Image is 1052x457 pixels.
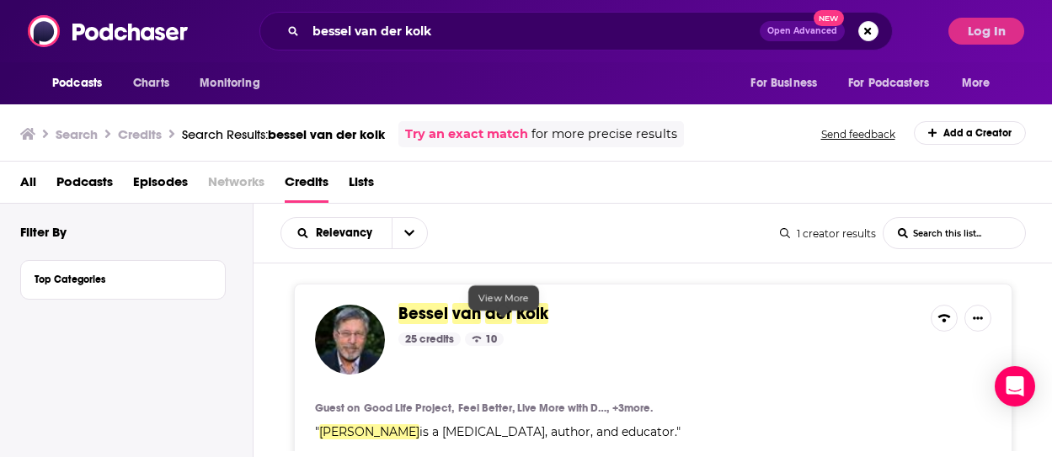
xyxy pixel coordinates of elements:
span: Bessel [398,303,448,324]
img: Podchaser - Follow, Share and Rate Podcasts [28,15,190,47]
span: For Podcasters [848,72,929,95]
button: Open AdvancedNew [760,21,845,41]
span: Kolk [516,303,548,324]
span: Open Advanced [767,27,837,35]
button: open menu [950,67,1012,99]
h2: Filter By [20,224,67,240]
h3: Credits [118,126,162,142]
span: Podcasts [52,72,102,95]
span: Charts [133,72,169,95]
span: Relevancy [316,227,378,239]
button: open menu [739,67,838,99]
div: Top Categories [35,274,200,285]
span: Monitoring [200,72,259,95]
button: open menu [837,67,953,99]
span: More [962,72,991,95]
div: Search podcasts, credits, & more... [259,12,893,50]
div: 10 [465,332,504,346]
button: open menu [188,67,281,99]
a: Podcasts [56,168,113,203]
h2: Choose List sort [280,217,428,249]
button: Send feedback [816,121,900,147]
button: open menu [40,67,124,99]
h4: Feel Better, Live More with D…, [458,401,609,415]
a: All [20,168,36,203]
div: Search Results: [182,126,385,142]
span: " " [315,424,681,439]
button: Log In [948,18,1024,45]
span: New [814,10,844,26]
button: Show More Button [964,305,991,332]
a: Try an exact match [405,125,528,144]
div: Open Intercom Messenger [995,366,1035,407]
h4: Guest on [315,401,360,415]
img: Bessel van der Kolk [315,305,385,375]
a: Episodes [133,168,188,203]
div: View More [468,285,539,311]
a: Good Life Project [364,401,454,415]
span: for more precise results [531,125,677,144]
a: Add a Creator [914,121,1027,145]
span: van [452,303,481,324]
div: 1 creator results [780,227,876,240]
a: Feel Better, Live More with Dr Rangan Chatterjee [458,401,609,415]
span: is a [MEDICAL_DATA], author, and educator. [419,424,676,439]
a: +3more. [612,401,653,415]
span: Networks [208,168,264,203]
span: [PERSON_NAME] [319,424,419,439]
span: bessel van der kolk [268,126,385,142]
h4: Good Life Project, [364,401,454,415]
button: Top Categories [35,268,211,289]
a: Search Results:bessel van der kolk [182,126,385,142]
a: Lists [349,168,374,203]
div: 25 credits [398,332,461,346]
a: Charts [122,67,179,99]
a: Credits [285,168,328,203]
button: open menu [392,218,427,248]
button: open menu [281,227,392,239]
a: BesselvanderKolk [398,305,548,323]
span: For Business [750,72,817,95]
input: Search podcasts, credits, & more... [306,18,760,45]
span: der [485,303,512,324]
h3: Search [56,126,98,142]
